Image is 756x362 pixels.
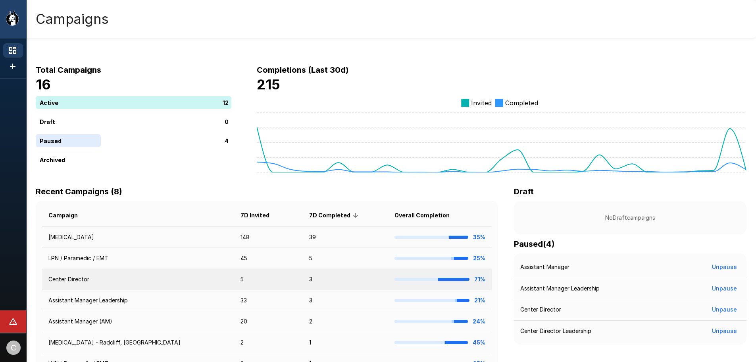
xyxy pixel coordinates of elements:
[3,8,75,30] div: Show menu
[303,248,388,269] td: 5
[527,214,734,222] p: No Draft campaigns
[234,248,303,269] td: 45
[234,332,303,353] td: 2
[709,260,740,275] button: Unpause
[303,311,388,332] td: 2
[520,285,600,292] p: Assistant Manager Leadership
[473,255,485,261] b: 25%
[42,290,234,311] td: Assistant Manager Leadership
[709,281,740,296] button: Unpause
[473,318,485,325] b: 24%
[520,263,569,271] p: Assistant Manager
[234,311,303,332] td: 20
[394,211,460,220] span: Overall Completion
[520,327,591,335] p: Center Director Leadership
[473,234,485,240] b: 35%
[257,76,280,93] b: 215
[42,248,234,269] td: LPN / Paramedic / EMT
[303,227,388,248] td: 39
[520,306,561,314] p: Center Director
[42,269,234,290] td: Center Director
[234,227,303,248] td: 148
[303,269,388,290] td: 3
[234,269,303,290] td: 5
[234,290,303,311] td: 33
[42,332,234,353] td: [MEDICAL_DATA] - Radcliff, [GEOGRAPHIC_DATA]
[303,332,388,353] td: 1
[257,65,349,75] b: Completions (Last 30d)
[36,65,101,75] b: Total Campaigns
[223,99,229,107] p: 12
[514,239,555,249] b: Paused ( 4 )
[48,211,88,220] span: Campaign
[225,137,229,145] p: 4
[42,227,234,248] td: [MEDICAL_DATA]
[42,311,234,332] td: Assistant Manager (AM)
[309,211,361,220] span: 7D Completed
[473,339,485,346] b: 45%
[514,187,534,196] b: Draft
[240,211,280,220] span: 7D Invited
[709,302,740,317] button: Unpause
[225,118,229,126] p: 0
[303,290,388,311] td: 3
[709,324,740,339] button: Unpause
[36,11,109,27] h4: Campaigns
[474,276,485,283] b: 71%
[36,76,51,93] b: 16
[474,297,485,304] b: 21%
[36,187,122,196] b: Recent Campaigns (8)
